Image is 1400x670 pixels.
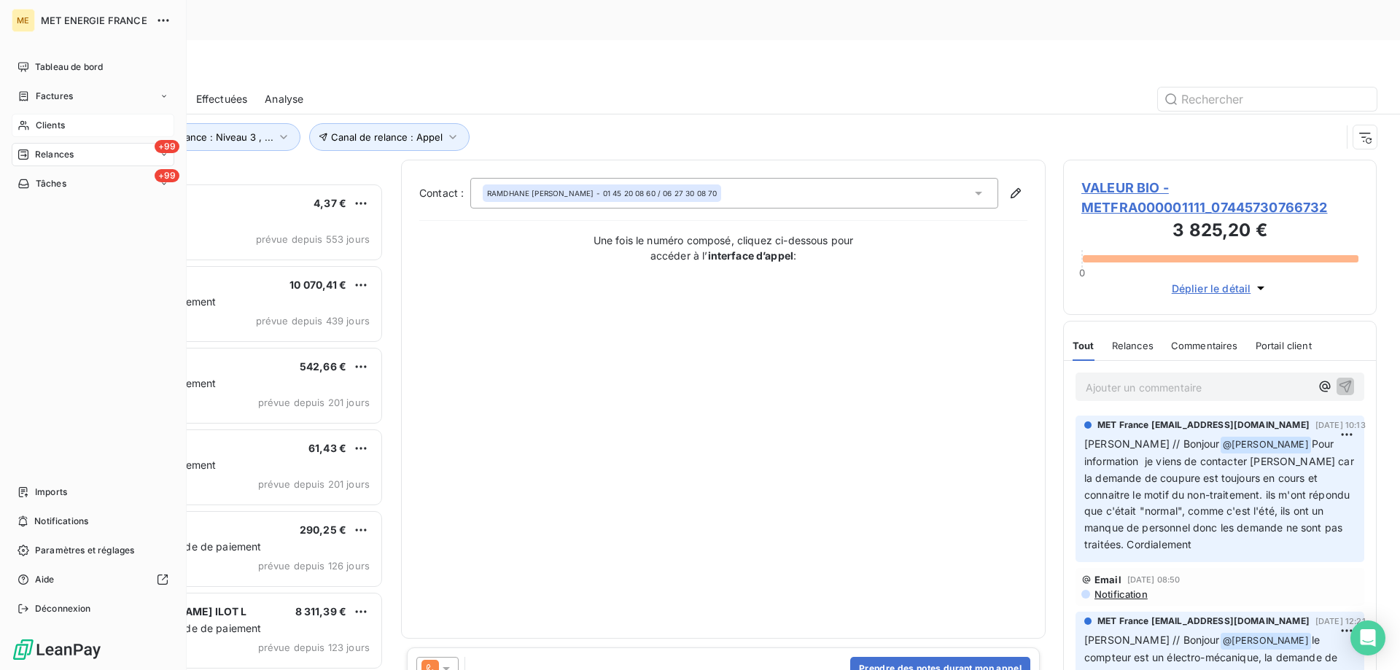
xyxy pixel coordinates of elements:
span: prévue depuis 201 jours [258,397,370,408]
span: 8 311,39 € [295,605,347,618]
a: +99Relances [12,143,174,166]
a: Factures [12,85,174,108]
span: MET France [EMAIL_ADDRESS][DOMAIN_NAME] [1097,615,1310,628]
span: Aide [35,573,55,586]
button: Déplier le détail [1167,280,1273,297]
span: Clients [36,119,65,132]
span: prévue depuis 201 jours [258,478,370,490]
img: Logo LeanPay [12,638,102,661]
span: prévue depuis 553 jours [256,233,370,245]
a: +99Tâches [12,172,174,195]
span: 10 070,41 € [289,278,346,291]
span: @ [PERSON_NAME] [1221,437,1311,453]
a: Aide [12,568,174,591]
span: Pour information je viens de contacter [PERSON_NAME] car la demande de coupure est toujours en co... [1084,437,1357,550]
strong: interface d’appel [708,249,794,262]
span: 290,25 € [300,523,346,536]
span: prévue depuis 126 jours [258,560,370,572]
span: 542,66 € [300,360,346,373]
a: Paramètres et réglages [12,539,174,562]
span: 61,43 € [308,442,346,454]
span: @ [PERSON_NAME] [1221,633,1311,650]
span: Imports [35,486,67,499]
button: Niveau de relance : Niveau 3 , ... [104,123,300,151]
span: prévue depuis 439 jours [256,315,370,327]
span: Analyse [265,92,303,106]
h3: 3 825,20 € [1081,217,1358,246]
label: Contact : [419,186,470,200]
span: MET France [EMAIL_ADDRESS][DOMAIN_NAME] [1097,418,1310,432]
span: Paramètres et réglages [35,544,134,557]
span: [DATE] 08:50 [1127,575,1181,584]
input: Rechercher [1158,87,1377,111]
span: RAMDHANE [PERSON_NAME] [487,188,594,198]
span: Déplier le détail [1172,281,1251,296]
span: Tâches [36,177,66,190]
div: Open Intercom Messenger [1350,620,1385,655]
span: Effectuées [196,92,248,106]
span: Tableau de bord [35,61,103,74]
span: Relances [35,148,74,161]
span: Portail client [1256,340,1312,351]
button: Canal de relance : Appel [309,123,470,151]
span: [PERSON_NAME] // Bonjour [1084,437,1220,450]
span: +99 [155,140,179,153]
span: Relances [1112,340,1154,351]
span: Niveau de relance : Niveau 3 , ... [125,131,273,143]
span: [PERSON_NAME] // Bonjour [1084,634,1220,646]
span: Canal de relance : Appel [331,131,443,143]
span: [DATE] 10:13 [1315,421,1366,429]
span: Notification [1093,588,1148,600]
span: Tout [1073,340,1094,351]
a: Tableau de bord [12,55,174,79]
span: Factures [36,90,73,103]
p: Une fois le numéro composé, cliquez ci-dessous pour accéder à l’ : [577,233,869,263]
span: Notifications [34,515,88,528]
span: [DATE] 12:21 [1315,617,1366,626]
span: prévue depuis 123 jours [258,642,370,653]
span: +99 [155,169,179,182]
a: Clients [12,114,174,137]
span: Commentaires [1171,340,1238,351]
span: Déconnexion [35,602,91,615]
span: VALEUR BIO - METFRA000001111_07445730766732 [1081,178,1358,217]
span: Email [1094,574,1121,585]
div: - 01 45 20 08 60 / 06 27 30 08 70 [487,188,717,198]
span: 4,37 € [314,197,346,209]
a: Imports [12,480,174,504]
span: 0 [1079,267,1085,278]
